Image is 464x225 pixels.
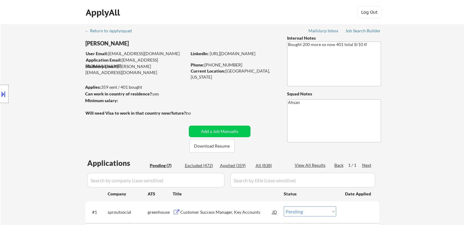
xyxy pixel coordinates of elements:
[191,62,277,68] div: [PHONE_NUMBER]
[308,29,339,33] div: Mailslurp Inbox
[287,35,381,41] div: Internal Notes
[148,191,173,197] div: ATS
[272,206,278,217] div: JD
[191,51,209,56] strong: LinkedIn:
[186,110,203,116] div: no
[362,162,372,168] div: Next
[295,162,327,168] div: View All Results
[348,162,362,168] div: 1 / 1
[210,51,255,56] a: [URL][DOMAIN_NAME]
[189,139,235,153] button: Download Resume
[256,162,286,169] div: All (838)
[345,29,381,33] div: Job Search Builder
[220,162,250,169] div: Applied (359)
[345,191,372,197] div: Date Applied
[87,159,148,167] div: Applications
[308,28,339,34] a: Mailslurp Inbox
[334,162,344,168] div: Back
[191,68,277,80] div: [GEOGRAPHIC_DATA], [US_STATE]
[86,57,187,69] div: [EMAIL_ADDRESS][DOMAIN_NAME]
[87,173,225,187] input: Search by company (case sensitive)
[85,29,138,33] div: ← Return to /applysquad
[108,209,148,215] div: sproutsocial
[85,28,138,34] a: ← Return to /applysquad
[85,63,187,75] div: [PERSON_NAME][EMAIL_ADDRESS][DOMAIN_NAME]
[108,191,148,197] div: Company
[357,6,382,18] button: Log Out
[180,209,272,215] div: Customer Success Manager, Key Accounts
[230,173,375,187] input: Search by title (case sensitive)
[287,91,381,97] div: Squad Notes
[284,188,336,199] div: Status
[148,209,173,215] div: greenhouse
[85,40,211,47] div: [PERSON_NAME]
[191,68,225,73] strong: Current Location:
[85,84,187,90] div: 359 sent / 401 bought
[345,28,381,34] a: Job Search Builder
[86,7,122,18] div: ApplyAll
[191,62,204,67] strong: Phone:
[85,91,153,96] strong: Can work in country of residence?:
[150,162,180,169] div: Pending (7)
[185,162,215,169] div: Excluded (472)
[85,91,185,97] div: yes
[173,191,278,197] div: Title
[189,126,250,137] button: Add a Job Manually
[92,209,103,215] div: #1
[86,51,187,57] div: [EMAIL_ADDRESS][DOMAIN_NAME]
[85,110,187,116] strong: Will need Visa to work in that country now/future?:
